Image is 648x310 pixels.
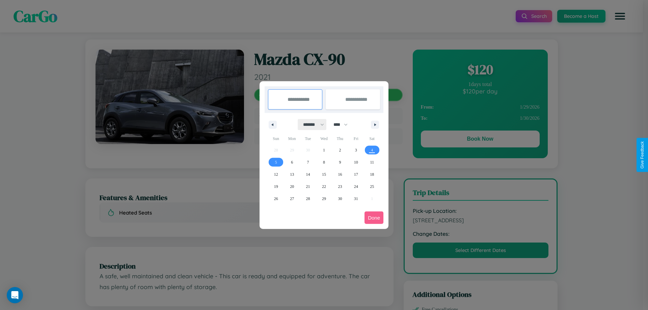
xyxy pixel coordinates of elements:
span: 7 [307,156,309,168]
span: 5 [275,156,277,168]
span: 16 [338,168,342,180]
button: 23 [332,180,348,193]
span: 23 [338,180,342,193]
button: 7 [300,156,316,168]
span: 8 [323,156,325,168]
span: 10 [354,156,358,168]
span: 6 [291,156,293,168]
span: Tue [300,133,316,144]
span: Thu [332,133,348,144]
button: 22 [316,180,332,193]
span: 29 [322,193,326,205]
span: 27 [290,193,294,205]
button: 24 [348,180,364,193]
div: Open Intercom Messenger [7,287,23,303]
button: 19 [268,180,284,193]
button: Done [364,212,383,224]
span: 4 [371,144,373,156]
button: 18 [364,168,380,180]
span: 11 [370,156,374,168]
button: 2 [332,144,348,156]
span: 28 [306,193,310,205]
span: 31 [354,193,358,205]
button: 11 [364,156,380,168]
button: 30 [332,193,348,205]
button: 12 [268,168,284,180]
span: 22 [322,180,326,193]
span: 20 [290,180,294,193]
span: 9 [339,156,341,168]
span: 26 [274,193,278,205]
span: 19 [274,180,278,193]
button: 25 [364,180,380,193]
button: 5 [268,156,284,168]
button: 15 [316,168,332,180]
button: 29 [316,193,332,205]
button: 26 [268,193,284,205]
span: Sat [364,133,380,144]
span: 2 [339,144,341,156]
button: 21 [300,180,316,193]
span: 3 [355,144,357,156]
button: 14 [300,168,316,180]
span: 21 [306,180,310,193]
button: 13 [284,168,300,180]
span: 12 [274,168,278,180]
button: 9 [332,156,348,168]
span: 30 [338,193,342,205]
span: 25 [370,180,374,193]
button: 31 [348,193,364,205]
button: 3 [348,144,364,156]
button: 8 [316,156,332,168]
span: 18 [370,168,374,180]
button: 4 [364,144,380,156]
span: Wed [316,133,332,144]
button: 10 [348,156,364,168]
button: 6 [284,156,300,168]
span: 17 [354,168,358,180]
button: 1 [316,144,332,156]
span: 15 [322,168,326,180]
span: Sun [268,133,284,144]
button: 17 [348,168,364,180]
button: 20 [284,180,300,193]
span: 14 [306,168,310,180]
span: 1 [323,144,325,156]
span: Fri [348,133,364,144]
button: 27 [284,193,300,205]
button: 16 [332,168,348,180]
span: 13 [290,168,294,180]
div: Give Feedback [640,141,645,169]
button: 28 [300,193,316,205]
span: Mon [284,133,300,144]
span: 24 [354,180,358,193]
